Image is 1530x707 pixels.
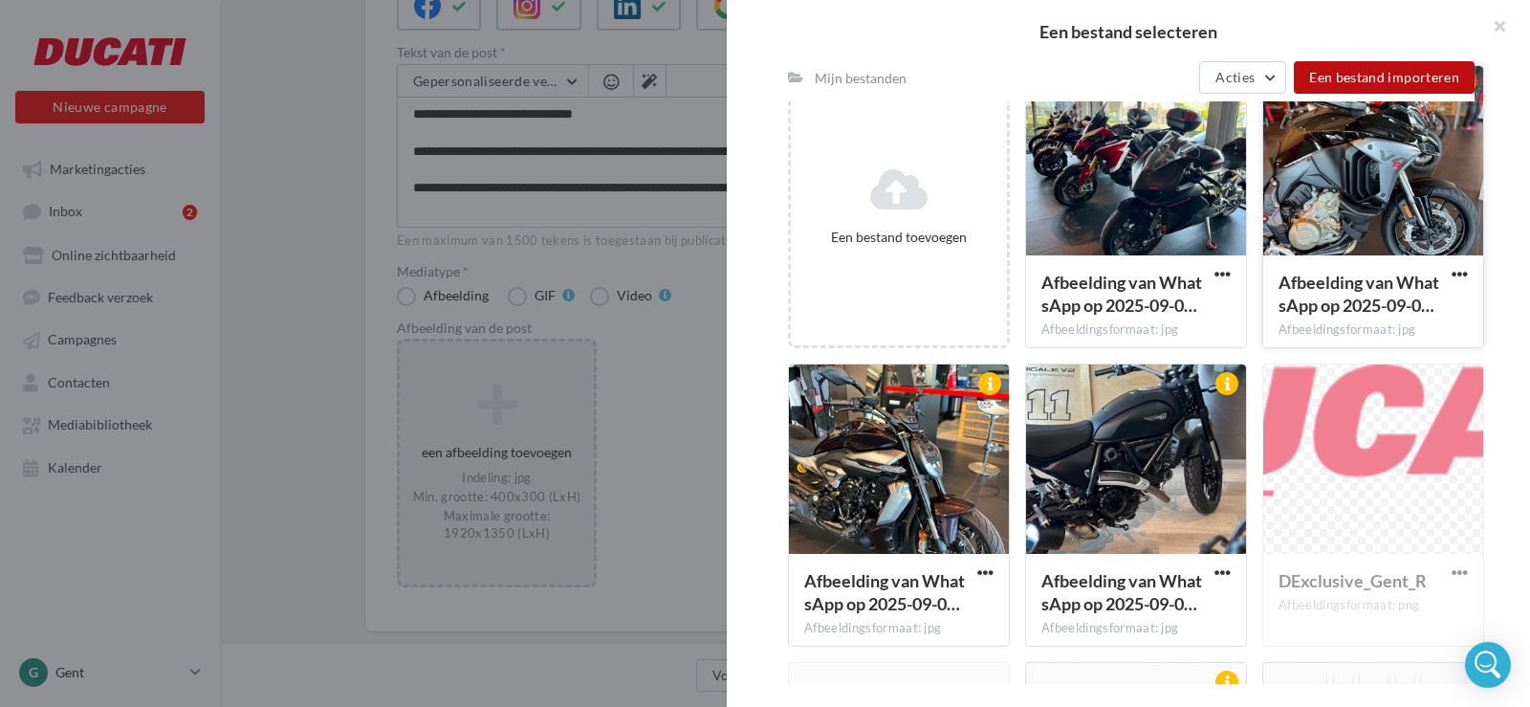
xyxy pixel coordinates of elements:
[1041,272,1202,316] span: Afbeelding van WhatsApp op 2025-09-02 om 13.54.21_be2172c2
[1041,321,1231,339] div: Afbeeldingsformaat: jpg
[1215,69,1255,85] span: Acties
[798,228,999,247] div: Een bestand toevoegen
[804,620,994,637] div: Afbeeldingsformaat: jpg
[1279,272,1439,316] span: Afbeelding van WhatsApp op 2025-09-02 om 13.46.17_d9a7bf2f
[1465,642,1511,688] div: Open Intercom Messenger
[804,570,965,614] span: Afbeelding van WhatsApp op 2025-09-02 om 13.54.06_b2081b16
[1041,570,1202,614] span: Afbeelding van WhatsApp op 2025-09-02 om 13.54.36_13219b69
[1309,69,1459,85] span: Een bestand importeren
[815,69,907,88] div: Mijn bestanden
[1199,61,1286,94] button: Acties
[1294,61,1475,94] button: Een bestand importeren
[757,23,1499,40] h2: Een bestand selecteren
[1279,321,1468,339] div: Afbeeldingsformaat: jpg
[1041,620,1231,637] div: Afbeeldingsformaat: jpg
